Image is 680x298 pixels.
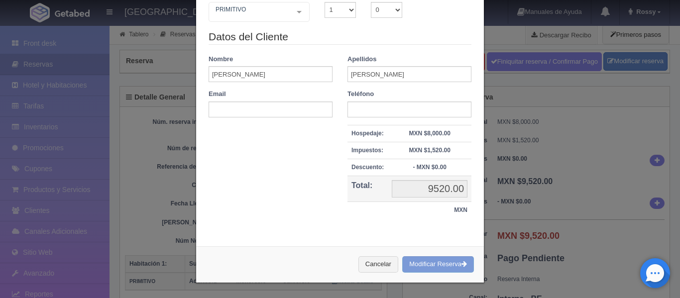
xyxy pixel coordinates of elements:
legend: Datos del Cliente [209,29,471,45]
input: Seleccionar hab. [213,4,219,20]
label: Email [209,90,226,99]
th: Descuento: [347,159,388,176]
th: Total: [347,176,388,202]
th: Hospedaje: [347,125,388,142]
span: PRIMITIVO [213,4,289,14]
label: Teléfono [347,90,374,99]
strong: MXN $1,520.00 [409,147,450,154]
label: Nombre [209,55,233,64]
strong: MXN [454,206,467,213]
th: Impuestos: [347,142,388,159]
strong: MXN $8,000.00 [409,130,450,137]
label: Apellidos [347,55,377,64]
strong: - MXN $0.00 [413,164,446,171]
button: Cancelar [358,256,398,273]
